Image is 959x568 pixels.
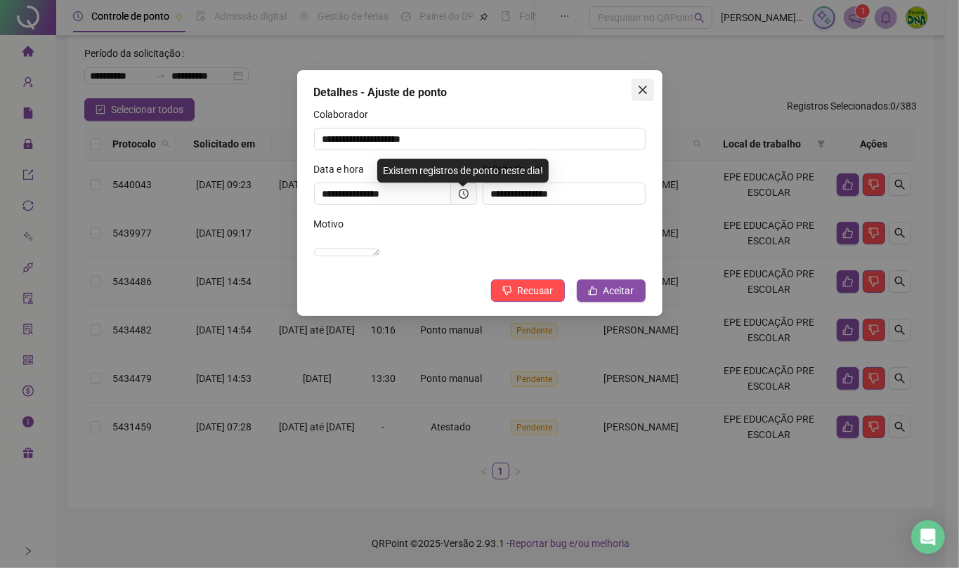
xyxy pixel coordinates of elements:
[588,286,598,296] span: like
[314,84,646,101] div: Detalhes - Ajuste de ponto
[518,283,554,298] span: Recusar
[632,79,654,101] button: Close
[911,520,945,554] div: Open Intercom Messenger
[314,161,374,177] label: Data e hora
[483,161,550,177] label: Solicitado em
[637,84,648,95] span: close
[314,216,353,232] label: Motivo
[491,279,565,302] button: Recusar
[502,286,512,296] span: dislike
[314,107,378,122] label: Colaborador
[459,189,469,199] span: clock-circle
[577,279,646,302] button: Aceitar
[604,283,634,298] span: Aceitar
